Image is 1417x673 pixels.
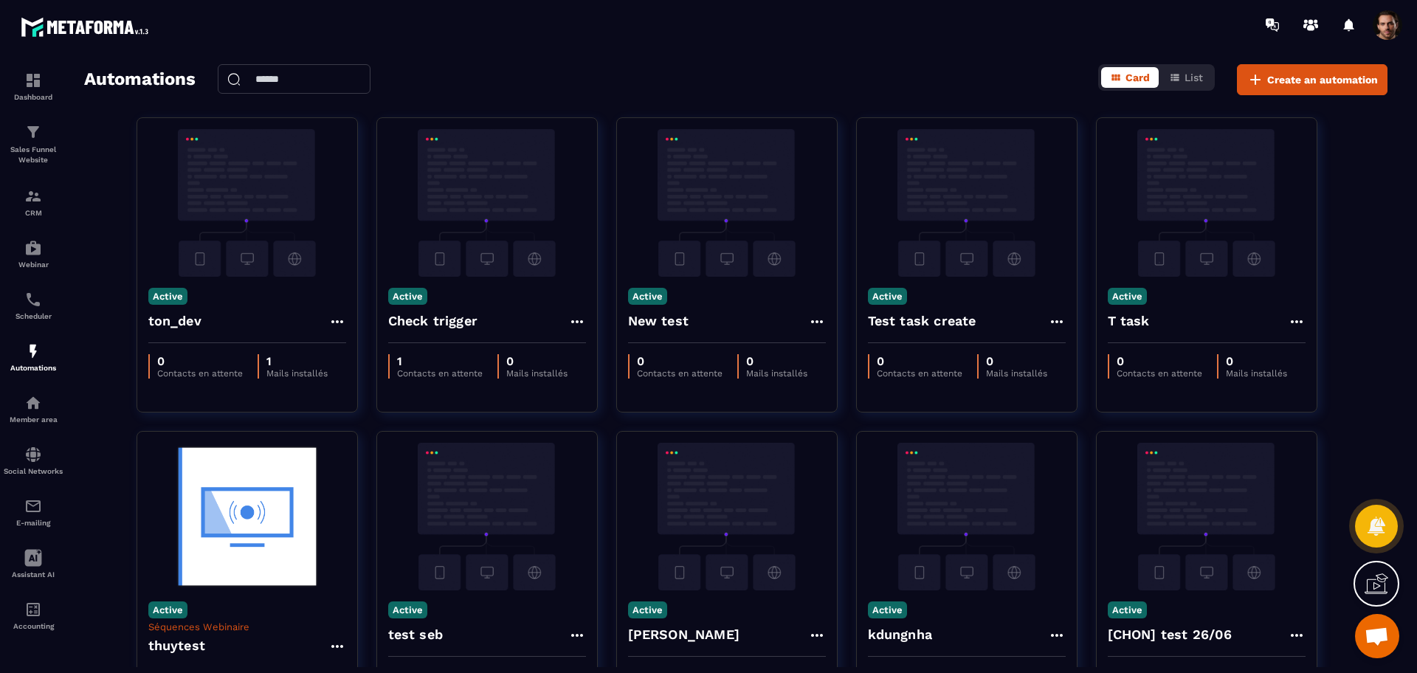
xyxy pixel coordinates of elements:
[4,467,63,475] p: Social Networks
[986,354,1047,368] p: 0
[266,368,328,379] p: Mails installés
[1237,64,1387,95] button: Create an automation
[868,443,1066,590] img: automation-background
[1108,624,1232,645] h4: [CHON] test 26/06
[1101,67,1159,88] button: Card
[628,601,667,618] p: Active
[868,129,1066,277] img: automation-background
[877,354,962,368] p: 0
[4,61,63,112] a: formationformationDashboard
[1160,67,1212,88] button: List
[388,288,427,305] p: Active
[1125,72,1150,83] span: Card
[148,443,346,590] img: automation-background
[1108,443,1306,590] img: automation-background
[4,93,63,101] p: Dashboard
[628,288,667,305] p: Active
[4,145,63,165] p: Sales Funnel Website
[148,288,187,305] p: Active
[4,590,63,641] a: accountantaccountantAccounting
[4,415,63,424] p: Member area
[148,601,187,618] p: Active
[388,311,478,331] h4: Check trigger
[24,291,42,308] img: scheduler
[397,354,483,368] p: 1
[148,621,346,632] p: Séquences Webinaire
[24,123,42,141] img: formation
[84,64,196,95] h2: Automations
[4,176,63,228] a: formationformationCRM
[24,394,42,412] img: automations
[148,129,346,277] img: automation-background
[4,209,63,217] p: CRM
[506,354,568,368] p: 0
[24,601,42,618] img: accountant
[4,260,63,269] p: Webinar
[4,519,63,527] p: E-mailing
[24,239,42,257] img: automations
[868,601,907,618] p: Active
[1117,354,1202,368] p: 0
[637,354,723,368] p: 0
[4,538,63,590] a: Assistant AI
[4,570,63,579] p: Assistant AI
[628,443,826,590] img: automation-background
[868,288,907,305] p: Active
[4,435,63,486] a: social-networksocial-networkSocial Networks
[4,228,63,280] a: automationsautomationsWebinar
[388,601,427,618] p: Active
[4,486,63,538] a: emailemailE-mailing
[148,635,206,656] h4: thuytest
[4,383,63,435] a: automationsautomationsMember area
[4,280,63,331] a: schedulerschedulerScheduler
[24,342,42,360] img: automations
[148,311,201,331] h4: ton_dev
[4,364,63,372] p: Automations
[4,622,63,630] p: Accounting
[868,624,933,645] h4: kdungnha
[1108,601,1147,618] p: Active
[1226,354,1287,368] p: 0
[746,354,807,368] p: 0
[4,312,63,320] p: Scheduler
[506,368,568,379] p: Mails installés
[388,624,444,645] h4: test seb
[397,368,483,379] p: Contacts en attente
[1226,368,1287,379] p: Mails installés
[24,497,42,515] img: email
[24,72,42,89] img: formation
[637,368,723,379] p: Contacts en attente
[24,187,42,205] img: formation
[21,13,154,41] img: logo
[1108,129,1306,277] img: automation-background
[868,311,976,331] h4: Test task create
[1108,311,1150,331] h4: T task
[4,112,63,176] a: formationformationSales Funnel Website
[877,368,962,379] p: Contacts en attente
[388,129,586,277] img: automation-background
[628,624,740,645] h4: [PERSON_NAME]
[157,354,243,368] p: 0
[24,446,42,463] img: social-network
[266,354,328,368] p: 1
[628,129,826,277] img: automation-background
[1355,614,1399,658] div: Mở cuộc trò chuyện
[628,311,689,331] h4: New test
[1108,288,1147,305] p: Active
[986,368,1047,379] p: Mails installés
[1117,368,1202,379] p: Contacts en attente
[1185,72,1203,83] span: List
[157,368,243,379] p: Contacts en attente
[388,443,586,590] img: automation-background
[1267,72,1378,87] span: Create an automation
[746,368,807,379] p: Mails installés
[4,331,63,383] a: automationsautomationsAutomations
